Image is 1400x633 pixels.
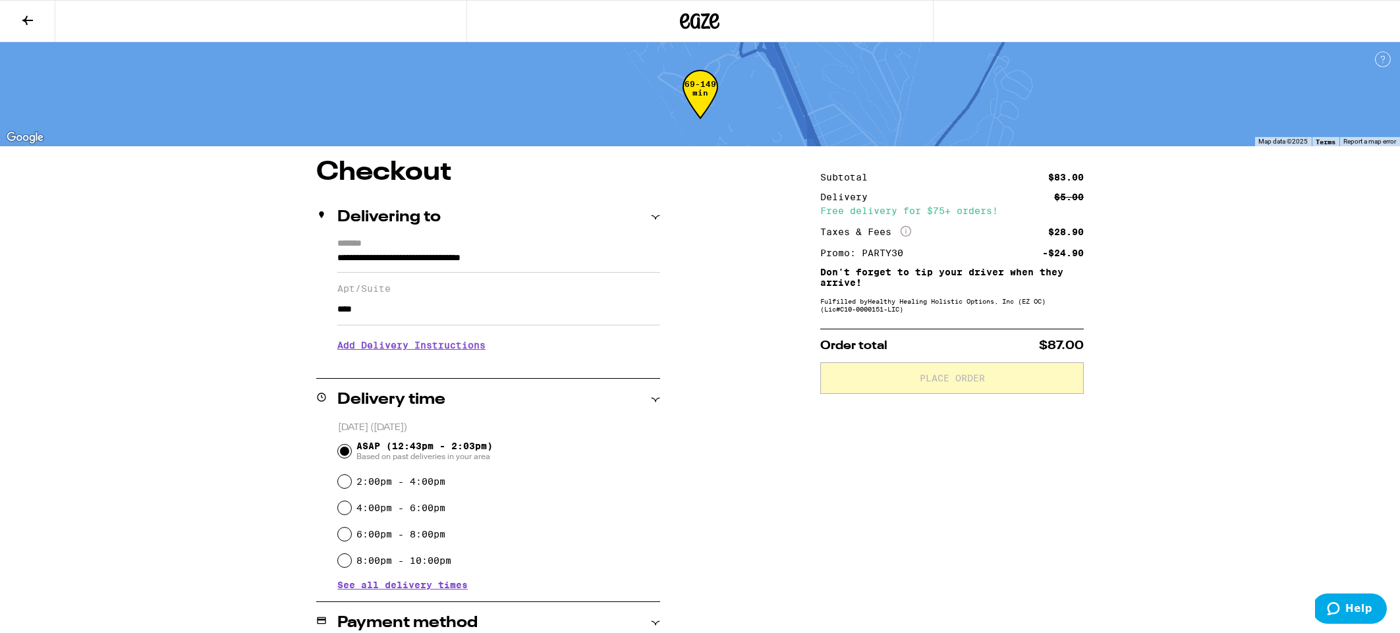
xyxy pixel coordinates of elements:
[356,476,445,487] label: 2:00pm - 4:00pm
[337,360,660,371] p: We'll contact you at [PHONE_NUMBER] when we arrive
[337,283,660,294] label: Apt/Suite
[356,451,493,462] span: Based on past deliveries in your area
[820,206,1084,215] div: Free delivery for $75+ orders!
[337,209,441,225] h2: Delivering to
[3,129,47,146] a: Open this area in Google Maps (opens a new window)
[316,159,660,186] h1: Checkout
[820,362,1084,394] button: Place Order
[3,129,47,146] img: Google
[356,555,451,566] label: 8:00pm - 10:00pm
[1343,138,1396,145] a: Report a map error
[820,340,887,352] span: Order total
[1039,340,1084,352] span: $87.00
[1258,138,1308,145] span: Map data ©2025
[356,441,493,462] span: ASAP (12:43pm - 2:03pm)
[1048,227,1084,236] div: $28.90
[338,422,660,434] p: [DATE] ([DATE])
[820,297,1084,313] div: Fulfilled by Healthy Healing Holistic Options, Inc (EZ OC) (Lic# C10-0000151-LIC )
[683,80,718,129] div: 69-149 min
[820,226,911,238] div: Taxes & Fees
[1054,192,1084,202] div: $5.00
[820,248,912,258] div: Promo: PARTY30
[1316,138,1335,146] a: Terms
[337,615,478,631] h2: Payment method
[820,267,1084,288] p: Don't forget to tip your driver when they arrive!
[356,529,445,539] label: 6:00pm - 8:00pm
[820,173,877,182] div: Subtotal
[1315,593,1387,626] iframe: Opens a widget where you can find more information
[1042,248,1084,258] div: -$24.90
[337,580,468,590] button: See all delivery times
[1048,173,1084,182] div: $83.00
[820,192,877,202] div: Delivery
[337,330,660,360] h3: Add Delivery Instructions
[337,392,445,408] h2: Delivery time
[920,373,985,383] span: Place Order
[356,503,445,513] label: 4:00pm - 6:00pm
